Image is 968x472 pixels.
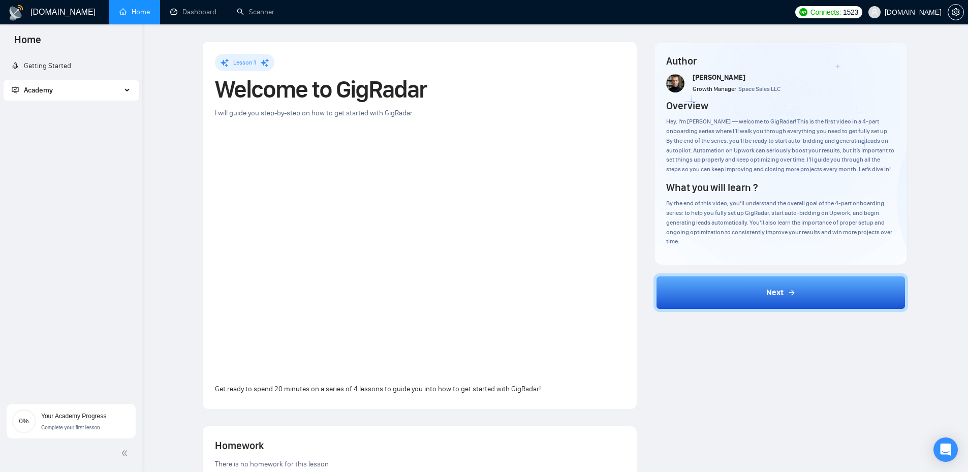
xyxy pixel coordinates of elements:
img: logo [8,5,24,21]
img: vlad-t.jpg [666,74,684,92]
span: Complete your first lesson [41,425,100,430]
span: Get ready to spend 20 minutes on a series of 4 lessons to guide you into how to get started with ... [215,385,541,393]
button: setting [948,4,964,20]
h4: Author [666,54,895,68]
img: upwork-logo.png [799,8,807,16]
span: 0% [12,418,36,424]
span: double-left [121,448,131,458]
span: Academy [24,86,53,95]
h4: Overview [666,99,708,113]
div: Hey, I’m [PERSON_NAME] — welcome to GigRadar! This is the first video in a 4-part onboarding seri... [666,117,895,174]
span: fund-projection-screen [12,86,19,93]
span: [PERSON_NAME] [693,73,745,82]
span: setting [948,8,963,16]
li: Getting Started [4,56,138,76]
div: By the end of this video, you’ll understand the overall goal of the 4-part onboarding series: to ... [666,199,895,246]
span: There is no homework for this lesson [215,460,329,468]
span: Academy [12,86,53,95]
div: Open Intercom Messenger [933,437,958,462]
h1: Welcome to GigRadar [215,78,624,101]
button: Next [653,273,908,312]
a: searchScanner [237,8,274,16]
a: setting [948,8,964,16]
span: user [871,9,878,16]
span: I will guide you step-by-step on how to get started with GigRadar [215,109,413,117]
span: Growth Manager [693,85,736,92]
span: Lesson 1 [233,59,256,66]
a: rocketGetting Started [12,61,71,70]
span: Your Academy Progress [41,413,106,420]
span: 1523 [843,7,858,18]
h4: What you will learn ? [666,180,758,195]
span: Home [6,33,49,54]
span: Connects: [810,7,841,18]
span: Space Sales LLC [738,85,780,92]
a: dashboardDashboard [170,8,216,16]
span: Next [766,287,784,299]
h4: Homework [215,438,624,453]
a: homeHome [119,8,150,16]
